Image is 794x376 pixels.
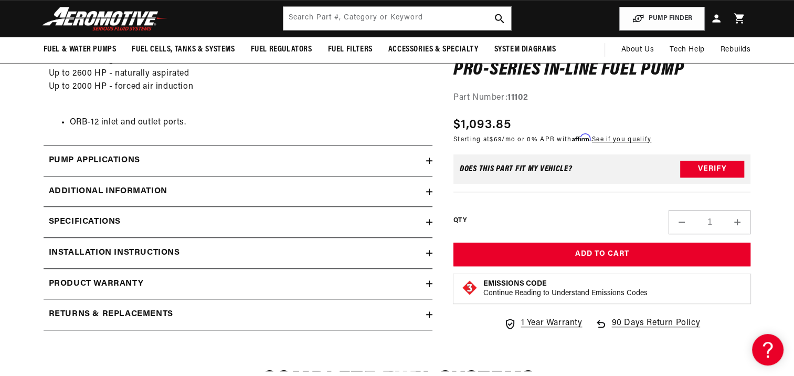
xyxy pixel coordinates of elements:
span: About Us [621,46,654,54]
h2: Product warranty [49,277,144,291]
span: Accessories & Specialty [388,44,479,55]
summary: Accessories & Specialty [380,37,486,62]
h2: Specifications [49,215,121,229]
div: Does This part fit My vehicle? [460,165,573,174]
label: QTY [453,216,467,225]
button: PUMP FINDER [619,7,705,30]
summary: Rebuilds [713,37,759,62]
button: Verify [680,161,744,178]
span: Fuel & Water Pumps [44,44,117,55]
summary: Tech Help [662,37,712,62]
h2: Returns & replacements [49,308,173,321]
span: Rebuilds [721,44,751,56]
span: System Diagrams [494,44,556,55]
button: Emissions CodeContinue Reading to Understand Emissions Codes [483,279,648,298]
span: Fuel Filters [328,44,373,55]
summary: Fuel Regulators [243,37,320,62]
summary: Additional information [44,176,432,207]
span: Fuel Cells, Tanks & Systems [132,44,235,55]
h1: Pro-Series In-Line Fuel Pump [453,62,751,79]
summary: Fuel Cells, Tanks & Systems [124,37,242,62]
summary: Pump Applications [44,145,432,176]
span: 90 Days Return Policy [611,317,700,341]
button: search button [488,7,511,30]
span: Tech Help [670,44,704,56]
a: See if you qualify - Learn more about Affirm Financing (opens in modal) [592,137,651,143]
a: About Us [613,37,662,62]
input: Search by Part Number, Category or Keyword [283,7,511,30]
strong: 11102 [507,93,528,102]
button: Add to Cart [453,243,751,267]
summary: System Diagrams [486,37,564,62]
div: Part Number: [453,91,751,105]
img: Aeromotive [39,6,171,31]
span: $1,093.85 [453,116,512,134]
span: 1 Year Warranty [521,317,582,330]
p: Starting at /mo or 0% APR with . [453,134,651,144]
h2: Installation Instructions [49,246,180,260]
summary: Installation Instructions [44,238,432,268]
summary: Product warranty [44,269,432,299]
summary: Fuel Filters [320,37,380,62]
span: Fuel Regulators [251,44,312,55]
h2: Pump Applications [49,154,140,168]
a: 1 Year Warranty [504,317,582,330]
img: Emissions code [461,279,478,296]
p: Continue Reading to Understand Emissions Codes [483,289,648,298]
summary: Returns & replacements [44,299,432,330]
span: Affirm [572,134,590,142]
h2: Additional information [49,185,167,199]
summary: Fuel & Water Pumps [36,37,124,62]
li: ORB-12 inlet and outlet ports. [70,116,427,130]
span: $69 [490,137,502,143]
a: 90 Days Return Policy [595,317,700,341]
summary: Specifications [44,207,432,237]
strong: Emissions Code [483,280,547,288]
